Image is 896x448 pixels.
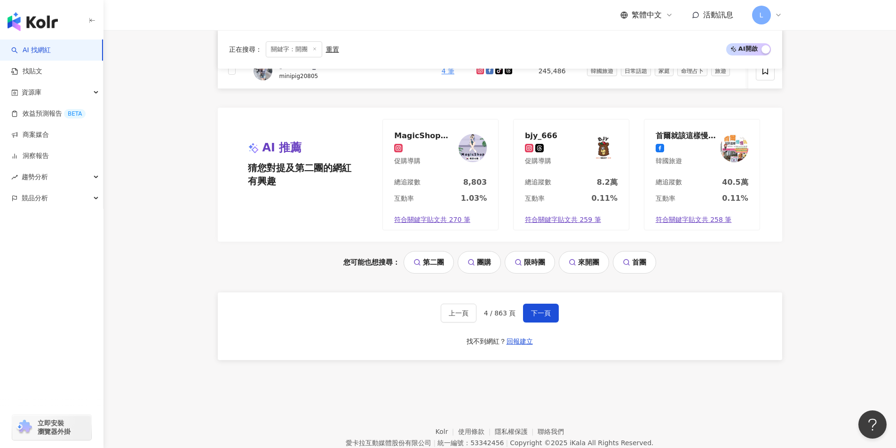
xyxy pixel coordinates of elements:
div: 促購導購 [394,157,455,166]
a: 隱私權保護 [495,428,538,435]
a: searchAI 找網紅 [11,46,51,55]
img: KOL Avatar [720,134,748,162]
a: 聯絡我們 [538,428,564,435]
div: 總追蹤數 [394,178,420,187]
span: 日常話題 [621,66,651,76]
a: 符合關鍵字貼文共 258 筆 [644,210,760,230]
div: 8,803 [463,177,487,188]
img: KOL Avatar [589,134,618,162]
span: 符合關鍵字貼文共 259 筆 [525,215,601,225]
div: 總追蹤數 [656,178,682,187]
span: 立即安裝 瀏覽器外掛 [38,419,71,436]
div: 8.2萬 [597,177,618,188]
span: 競品分析 [22,188,48,209]
div: 互動率 [394,194,414,204]
a: 第二團 [404,251,454,274]
div: Copyright © 2025 All Rights Reserved. [510,439,653,447]
div: MagicShop韓國代購 [394,131,455,140]
span: 回報建立 [507,338,533,345]
div: 韓國旅遊 [656,157,717,166]
a: 首團 [613,251,656,274]
span: 韓國旅遊 [587,66,617,76]
a: 洞察報告 [11,151,49,161]
div: 您可能也想搜尋： [218,251,782,274]
span: 家庭 [655,66,674,76]
button: 下一頁 [523,304,559,322]
span: 猜您對提及第二團的網紅有興趣 [248,161,357,188]
div: 找不到網紅？ [467,337,506,346]
a: bjy_666促購導購KOL Avatar總追蹤數8.2萬互動率0.11%符合關鍵字貼文共 259 筆 [513,119,629,231]
a: 使用條款 [458,428,495,435]
a: 首爾就該這樣慢慢玩韓國旅遊KOL Avatar總追蹤數40.5萬互動率0.11%符合關鍵字貼文共 258 筆 [644,119,760,231]
span: rise [11,174,18,181]
div: 促購導購 [525,157,557,166]
span: 繁體中文 [632,10,662,20]
a: 符合關鍵字貼文共 270 筆 [383,210,498,230]
a: 來開團 [559,251,609,274]
a: 效益預測報告BETA [11,109,86,118]
img: logo [8,12,58,31]
span: 關鍵字：開團 [266,41,322,57]
div: 愛卡拉互動媒體股份有限公司 [346,439,431,447]
div: 互動率 [525,194,545,204]
div: 總追蹤數 [525,178,551,187]
span: L [760,10,763,20]
img: KOL Avatar [254,62,272,80]
span: 下一頁 [531,309,551,317]
a: iKala [570,439,586,447]
a: KOL Avatar[PERSON_NAME]minipig20805 [254,61,427,81]
a: chrome extension立即安裝 瀏覽器外掛 [12,415,91,440]
button: 上一頁 [441,304,476,322]
span: 符合關鍵字貼文共 270 筆 [394,215,470,225]
span: 符合關鍵字貼文共 258 筆 [656,215,732,225]
div: 0.11% [722,193,748,204]
a: 符合關鍵字貼文共 259 筆 [514,210,629,230]
div: bjy_666 [525,131,557,140]
span: 上一頁 [449,309,468,317]
a: 找貼文 [11,67,42,76]
span: AI 推薦 [262,140,302,156]
span: 趨勢分析 [22,166,48,188]
div: 1.03% [461,193,487,204]
a: 商案媒合 [11,130,49,140]
div: 互動率 [656,194,675,204]
img: KOL Avatar [459,134,487,162]
img: chrome extension [15,420,33,435]
div: 首爾就該這樣慢慢玩 [656,131,717,140]
span: | [433,439,436,447]
span: minipig20805 [279,73,318,79]
a: 限時團 [505,251,555,274]
span: 正在搜尋 ： [229,46,262,53]
div: 統一編號：53342456 [437,439,504,447]
a: 4 筆 [442,67,454,75]
span: 旅遊 [711,66,730,76]
a: Kolr [436,428,458,435]
span: 資源庫 [22,82,41,103]
a: 團購 [458,251,501,274]
div: 40.5萬 [722,177,748,188]
iframe: Help Scout Beacon - Open [858,410,887,439]
span: 活動訊息 [703,10,733,19]
span: | [506,439,508,447]
span: 命理占卜 [677,66,707,76]
div: 重置 [326,46,339,53]
div: 0.11% [591,193,618,204]
span: 4 / 863 頁 [484,309,516,317]
button: 回報建立 [506,334,533,349]
td: 245,486 [531,54,579,89]
a: MagicShop韓國代購促購導購KOL Avatar總追蹤數8,803互動率1.03%符合關鍵字貼文共 270 筆 [382,119,499,231]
